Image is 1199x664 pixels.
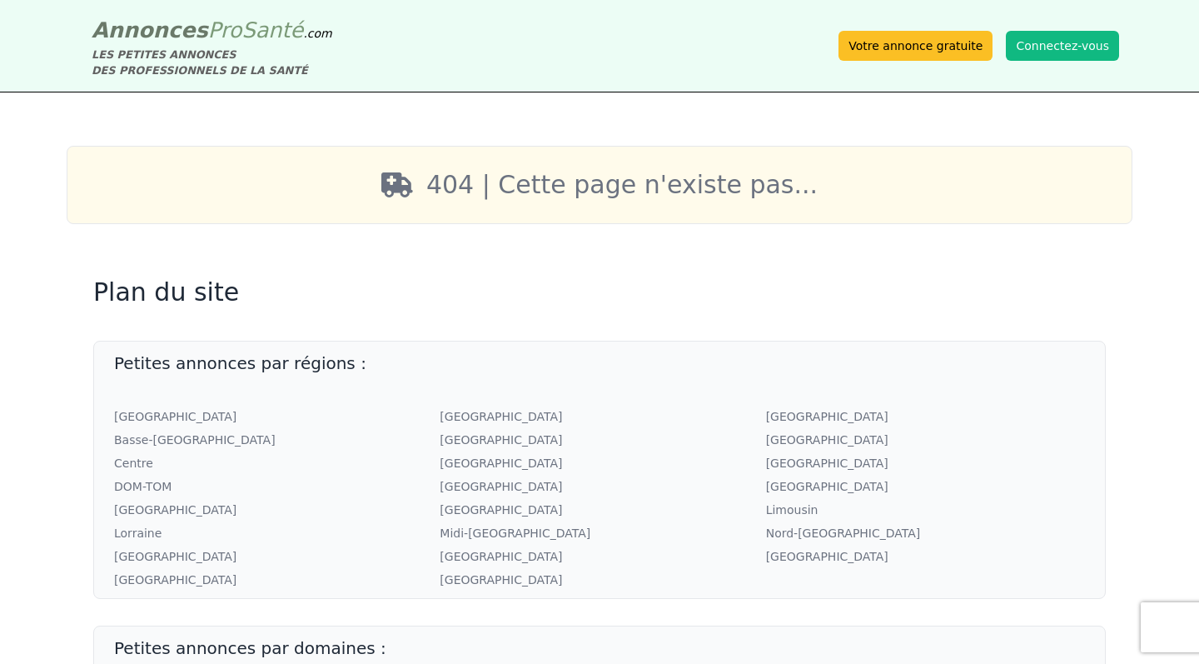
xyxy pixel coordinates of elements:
a: [GEOGRAPHIC_DATA] [766,457,888,470]
a: Midi-[GEOGRAPHIC_DATA] [440,527,590,540]
a: Limousin [766,503,818,517]
a: [GEOGRAPHIC_DATA] [114,503,236,517]
a: Votre annonce gratuite [838,31,993,61]
a: [GEOGRAPHIC_DATA] [440,433,562,447]
div: LES PETITES ANNONCES DES PROFESSIONNELS DE LA SANTÉ [92,47,332,78]
a: [GEOGRAPHIC_DATA] [440,457,562,470]
a: [GEOGRAPHIC_DATA] [440,573,562,587]
span: Pro [208,17,242,42]
a: [GEOGRAPHIC_DATA] [440,410,562,423]
a: Nord-[GEOGRAPHIC_DATA] [766,527,921,540]
h2: Petites annonces par régions : [114,352,1085,375]
a: Basse-[GEOGRAPHIC_DATA] [114,433,276,447]
a: [GEOGRAPHIC_DATA] [766,433,888,447]
div: 404 | Cette page n'existe pas... [420,163,824,207]
a: Lorraine [114,527,162,540]
h2: Petites annonces par domaines : [114,637,1085,660]
a: [GEOGRAPHIC_DATA] [114,573,236,587]
button: Connectez-vous [1006,31,1119,61]
span: .com [303,27,331,40]
a: Centre [114,457,153,470]
a: [GEOGRAPHIC_DATA] [440,480,562,493]
h1: Plan du site [93,277,1106,307]
a: [GEOGRAPHIC_DATA] [114,550,236,563]
span: Santé [241,17,303,42]
a: AnnoncesProSanté.com [92,17,332,42]
a: DOM-TOM [114,480,172,493]
a: [GEOGRAPHIC_DATA] [440,550,562,563]
a: [GEOGRAPHIC_DATA] [440,503,562,517]
a: [GEOGRAPHIC_DATA] [766,480,888,493]
a: [GEOGRAPHIC_DATA] [766,550,888,563]
span: Annonces [92,17,208,42]
a: [GEOGRAPHIC_DATA] [114,410,236,423]
a: [GEOGRAPHIC_DATA] [766,410,888,423]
